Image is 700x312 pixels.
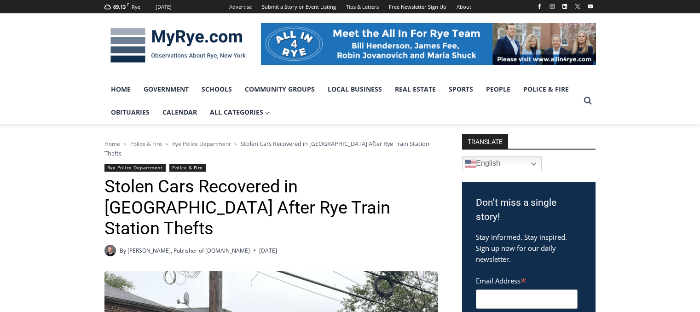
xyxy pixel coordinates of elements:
nav: Breadcrumbs [104,139,438,158]
a: Instagram [547,1,558,12]
a: Rye Police Department [172,140,231,148]
img: MyRye.com [104,22,252,69]
h3: Don't miss a single story! [476,196,582,225]
h1: Stolen Cars Recovered in [GEOGRAPHIC_DATA] After Rye Train Station Thefts [104,176,438,239]
a: English [462,156,542,171]
span: Stolen Cars Recovered in [GEOGRAPHIC_DATA] After Rye Train Station Thefts [104,139,429,157]
span: By [120,246,126,255]
a: Home [104,140,120,148]
a: Facebook [534,1,545,12]
span: > [166,141,168,147]
a: Police & Fire [517,78,575,101]
span: All Categories [210,107,270,117]
a: Home [104,78,137,101]
img: All in for Rye [261,23,596,64]
a: Rye Police Department [104,164,166,172]
a: [PERSON_NAME], Publisher of [DOMAIN_NAME] [127,247,250,254]
a: Community Groups [238,78,321,101]
a: Author image [104,245,116,256]
a: YouTube [585,1,596,12]
strong: TRANSLATE [462,134,508,149]
nav: Primary Navigation [104,78,579,124]
a: All Categories [203,101,276,124]
a: Linkedin [559,1,570,12]
label: Email Address [476,272,578,288]
a: Real Estate [388,78,442,101]
div: Rye [132,3,140,11]
span: > [124,141,127,147]
span: 69.13 [113,3,126,10]
span: > [234,141,237,147]
a: Schools [195,78,238,101]
p: Stay informed. Stay inspired. Sign up now for our daily newsletter. [476,231,582,265]
a: Government [137,78,195,101]
div: [DATE] [156,3,172,11]
time: [DATE] [259,246,277,255]
img: en [465,158,476,169]
span: F [127,2,129,7]
a: Obituaries [104,101,156,124]
a: Sports [442,78,480,101]
a: X [572,1,583,12]
a: Police & Fire [169,164,206,172]
button: View Search Form [579,92,596,109]
a: People [480,78,517,101]
a: Police & Fire [130,140,162,148]
a: Local Business [321,78,388,101]
a: Calendar [156,101,203,124]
